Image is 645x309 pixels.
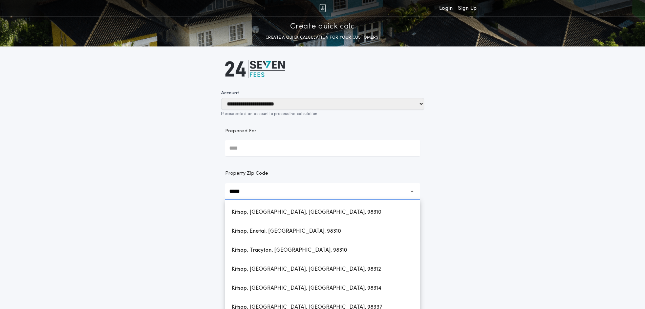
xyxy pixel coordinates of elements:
p: Prepared For [225,128,257,135]
label: Property Zip Code [225,170,268,178]
p: Please select an account to process the calculation [221,111,424,117]
p: CREATE A QUICK CALCULATION FOR YOUR CUSTOMERS. [265,34,380,41]
h1: Kitsap, Tracyton, [GEOGRAPHIC_DATA], 98310 [226,242,352,258]
button: Kitsap, Enetai, [GEOGRAPHIC_DATA], 98310 [225,222,420,241]
button: Kitsap, [GEOGRAPHIC_DATA], [GEOGRAPHIC_DATA], 98312 [225,260,420,279]
input: Prepared For [225,140,420,156]
button: Kitsap, [GEOGRAPHIC_DATA], [GEOGRAPHIC_DATA], 98310 [225,203,420,222]
p: Create quick calc [290,21,355,32]
button: Kitsap, Tracyton, [GEOGRAPHIC_DATA], 98310 [225,241,420,260]
h1: Kitsap, Enetai, [GEOGRAPHIC_DATA], 98310 [226,223,346,239]
h1: Kitsap, [GEOGRAPHIC_DATA], [GEOGRAPHIC_DATA], 98312 [226,261,386,277]
img: img [319,4,326,12]
h1: Kitsap, [GEOGRAPHIC_DATA], [GEOGRAPHIC_DATA], 98310 [226,204,387,220]
img: logo [225,60,285,78]
label: Account [221,90,424,97]
button: Kitsap, [GEOGRAPHIC_DATA], [GEOGRAPHIC_DATA], 98314 [225,279,420,298]
h1: Kitsap, [GEOGRAPHIC_DATA], [GEOGRAPHIC_DATA], 98314 [226,280,387,296]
